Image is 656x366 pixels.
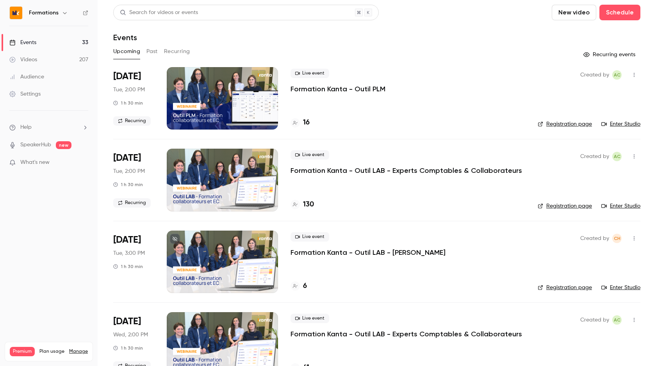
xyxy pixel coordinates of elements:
span: [DATE] [113,152,141,164]
a: Formation Kanta - Outil LAB - Experts Comptables & Collaborateurs [291,329,522,339]
h4: 16 [303,117,310,128]
span: Live event [291,232,329,242]
button: Upcoming [113,45,140,58]
span: Live event [291,314,329,323]
span: Tue, 3:00 PM [113,249,145,257]
span: [DATE] [113,70,141,83]
div: Sep 30 Tue, 2:00 PM (Europe/Paris) [113,67,154,130]
button: Recurring [164,45,190,58]
button: Past [146,45,158,58]
img: Formations [10,7,22,19]
h4: 6 [303,281,307,291]
a: Enter Studio [601,284,640,291]
span: Live event [291,69,329,78]
span: Wed, 2:00 PM [113,331,148,339]
button: New video [552,5,596,20]
span: Plan usage [39,348,64,355]
span: AC [614,70,620,80]
span: Created by [580,152,609,161]
div: Search for videos or events [120,9,198,17]
span: new [56,141,71,149]
div: Settings [9,90,41,98]
span: Live event [291,150,329,160]
div: 1 h 30 min [113,263,143,270]
div: Sep 30 Tue, 3:00 PM (Europe/Paris) [113,231,154,293]
a: Formation Kanta - Outil LAB - Experts Comptables & Collaborateurs [291,166,522,175]
span: AC [614,152,620,161]
span: [DATE] [113,234,141,246]
span: Premium [10,347,35,356]
a: Enter Studio [601,120,640,128]
span: Anaïs Cachelou [612,152,622,161]
a: Registration page [538,120,592,128]
span: Created by [580,70,609,80]
div: Audience [9,73,44,81]
span: Anaïs Cachelou [612,315,622,325]
span: Anaïs Cachelou [612,70,622,80]
a: Enter Studio [601,202,640,210]
div: Sep 30 Tue, 2:00 PM (Europe/Paris) [113,149,154,211]
iframe: Noticeable Trigger [79,159,88,166]
li: help-dropdown-opener [9,123,88,131]
span: Recurring [113,198,151,208]
span: Help [20,123,32,131]
button: Recurring events [580,48,640,61]
div: 1 h 30 min [113,181,143,188]
a: 6 [291,281,307,291]
div: 1 h 30 min [113,345,143,351]
span: Recurring [113,116,151,126]
div: Videos [9,56,37,64]
a: Manage [69,348,88,355]
button: Schedule [599,5,640,20]
span: Created by [580,234,609,243]
span: Created by [580,315,609,325]
a: Registration page [538,202,592,210]
a: 130 [291,199,314,210]
span: Chloé Hauvel [612,234,622,243]
div: 1 h 30 min [113,100,143,106]
span: Tue, 2:00 PM [113,167,145,175]
a: Formation Kanta - Outil PLM [291,84,385,94]
a: Formation Kanta - Outil LAB - [PERSON_NAME] [291,248,446,257]
span: Tue, 2:00 PM [113,86,145,94]
span: [DATE] [113,315,141,328]
h1: Events [113,33,137,42]
span: CH [614,234,620,243]
a: 16 [291,117,310,128]
span: What's new [20,158,50,167]
div: Events [9,39,36,46]
a: SpeakerHub [20,141,51,149]
h6: Formations [29,9,59,17]
a: Registration page [538,284,592,291]
span: AC [614,315,620,325]
h4: 130 [303,199,314,210]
